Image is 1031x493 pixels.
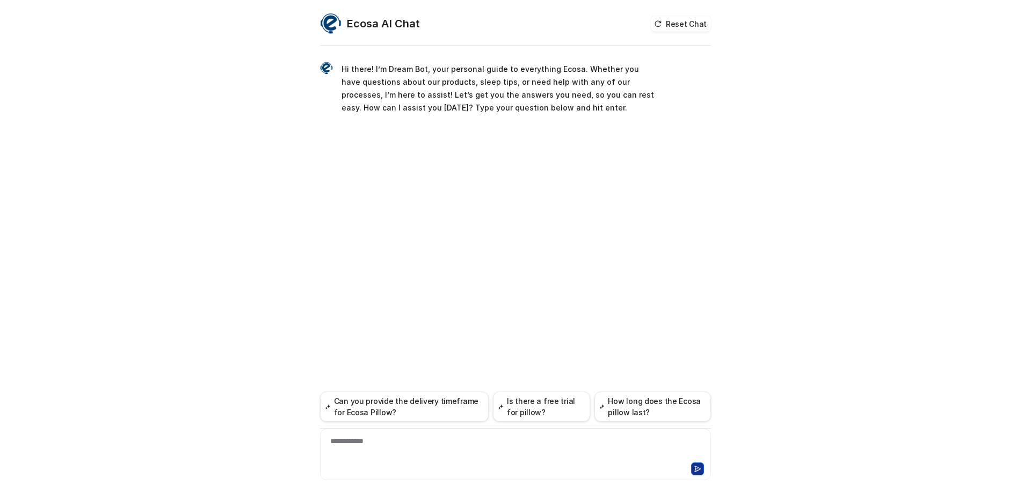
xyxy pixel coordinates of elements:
button: Reset Chat [651,16,711,32]
button: Can you provide the delivery timeframe for Ecosa Pillow? [320,392,489,422]
button: How long does the Ecosa pillow last? [594,392,711,422]
p: Hi there! I’m Dream Bot, your personal guide to everything Ecosa. Whether you have questions abou... [342,63,656,114]
button: Is there a free trial for pillow? [493,392,590,422]
h2: Ecosa AI Chat [347,16,420,31]
img: Widget [320,13,342,34]
img: Widget [320,62,333,75]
